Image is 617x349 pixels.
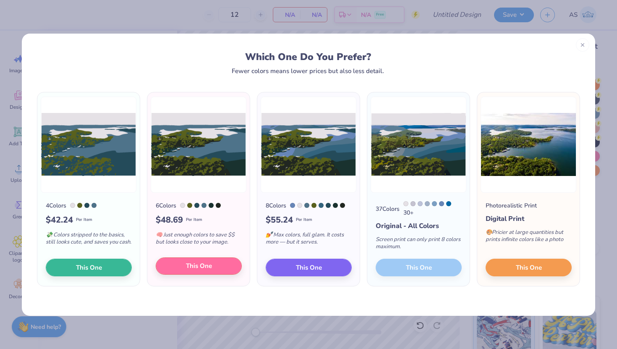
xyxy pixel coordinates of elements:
[410,201,416,206] div: 5305 C
[371,97,466,193] img: 37 color option
[266,201,286,210] div: 8 Colors
[266,259,352,276] button: This One
[84,203,89,208] div: 7477 C
[376,205,400,213] div: 37 Colors
[425,201,430,206] div: 536 C
[486,214,572,224] div: Digital Print
[70,203,75,208] div: 663 C
[418,201,423,206] div: 7450 C
[46,226,132,254] div: Colors stripped to the basics, still looks cute, and saves you cash.
[304,203,309,208] div: 5405 C
[439,201,444,206] div: 7682 C
[446,201,451,206] div: 307 C
[486,224,572,252] div: Pricier at large quantities but prints infinite colors like a photo
[296,262,322,272] span: This One
[481,97,576,193] img: Photorealistic preview
[516,262,542,272] span: This One
[340,203,345,208] div: Black 3 C
[46,214,73,226] span: $ 42.24
[76,262,102,272] span: This One
[209,203,214,208] div: 5467 C
[486,201,537,210] div: Photorealistic Print
[46,259,132,276] button: This One
[486,259,572,276] button: This One
[156,201,176,210] div: 6 Colors
[41,97,136,193] img: 4 color option
[333,203,338,208] div: 5467 C
[376,221,462,231] div: Original - All Colors
[46,231,52,239] span: 💸
[186,261,212,271] span: This One
[194,203,199,208] div: 7477 C
[156,214,183,226] span: $ 48.69
[156,257,242,275] button: This One
[296,217,312,223] span: Per Item
[290,203,295,208] div: 7682 C
[403,201,462,217] div: 30 +
[156,226,242,254] div: Just enough colors to save $$ but looks close to your image.
[92,203,97,208] div: 5405 C
[319,203,324,208] div: 7699 C
[45,51,572,63] div: Which One Do You Prefer?
[266,226,352,254] div: Max colors, full glam. It costs more — but it serves.
[432,201,437,206] div: 645 C
[187,203,192,208] div: 378 C
[232,68,384,74] div: Fewer colors means lower prices but also less detail.
[297,203,302,208] div: 663 C
[201,203,207,208] div: 5405 C
[76,217,92,223] span: Per Item
[486,228,492,236] span: 🎨
[77,203,82,208] div: 378 C
[403,201,408,206] div: 663 C
[266,214,293,226] span: $ 55.24
[376,231,462,259] div: Screen print can only print 8 colors maximum.
[151,97,246,193] img: 6 color option
[326,203,331,208] div: 7477 C
[261,97,356,193] img: 8 color option
[180,203,185,208] div: 663 C
[266,231,272,239] span: 💅
[186,217,202,223] span: Per Item
[311,203,316,208] div: 378 C
[216,203,221,208] div: Black 3 C
[156,231,162,239] span: 🧠
[46,201,66,210] div: 4 Colors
